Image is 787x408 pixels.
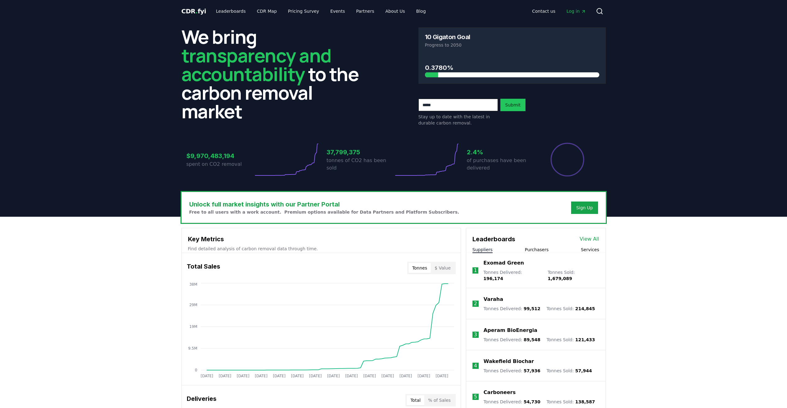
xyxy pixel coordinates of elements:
p: Tonnes Sold : [548,269,599,282]
button: Sign Up [571,202,598,214]
p: 3 [474,331,477,338]
tspan: [DATE] [309,374,322,378]
a: View All [580,235,599,243]
span: 196,174 [483,276,503,281]
a: Carboneers [484,389,516,396]
p: Tonnes Sold : [547,306,595,312]
h2: We bring to the carbon removal market [181,27,369,120]
a: Aperam BioEnergia [484,327,537,334]
p: Tonnes Sold : [547,368,592,374]
p: Tonnes Delivered : [484,399,540,405]
tspan: [DATE] [273,374,285,378]
p: Find detailed analysis of carbon removal data through time. [188,246,454,252]
tspan: [DATE] [218,374,231,378]
tspan: [DATE] [255,374,267,378]
span: 57,944 [575,368,592,373]
a: Wakefield Biochar [484,358,534,365]
p: Tonnes Sold : [547,399,595,405]
tspan: [DATE] [381,374,394,378]
nav: Main [527,6,591,17]
p: Progress to 2050 [425,42,599,48]
button: % of Sales [424,395,454,405]
span: Log in [566,8,586,14]
tspan: [DATE] [418,374,430,378]
a: About Us [380,6,410,17]
a: Events [325,6,350,17]
tspan: [DATE] [327,374,340,378]
button: Submit [500,99,526,111]
span: 89,548 [524,337,540,342]
button: Purchasers [525,247,549,253]
p: Stay up to date with the latest in durable carbon removal. [418,114,498,126]
p: Tonnes Delivered : [484,306,540,312]
tspan: 38M [189,282,197,287]
p: 4 [474,362,477,369]
h3: 10 Gigaton Goal [425,34,470,40]
p: Tonnes Delivered : [484,368,540,374]
button: Tonnes [409,263,431,273]
button: Suppliers [472,247,493,253]
a: Varaha [484,296,503,303]
tspan: [DATE] [363,374,376,378]
span: transparency and accountability [181,43,331,87]
tspan: [DATE] [200,374,213,378]
span: 99,512 [524,306,540,311]
h3: $9,970,483,194 [186,151,253,161]
button: Services [581,247,599,253]
p: spent on CO2 removal [186,161,253,168]
tspan: [DATE] [399,374,412,378]
tspan: [DATE] [237,374,249,378]
h3: Unlock full market insights with our Partner Portal [189,200,459,209]
tspan: 9.5M [188,346,197,351]
a: Blog [411,6,431,17]
span: 1,679,089 [548,276,572,281]
p: of purchases have been delivered [467,157,534,172]
a: CDR.fyi [181,7,206,16]
button: $ Value [431,263,454,273]
p: Tonnes Delivered : [484,337,540,343]
a: Contact us [527,6,560,17]
a: Leaderboards [211,6,251,17]
a: Partners [351,6,379,17]
button: Total [407,395,424,405]
p: Free to all users with a work account. Premium options available for Data Partners and Platform S... [189,209,459,215]
div: Percentage of sales delivered [550,142,585,177]
h3: Total Sales [187,262,220,274]
a: Sign Up [576,205,593,211]
a: CDR Map [252,6,282,17]
span: 54,730 [524,399,540,404]
span: 138,587 [575,399,595,404]
span: 214,845 [575,306,595,311]
p: Tonnes Sold : [547,337,595,343]
span: 57,936 [524,368,540,373]
tspan: [DATE] [345,374,358,378]
h3: 0.3780% [425,63,599,72]
p: 5 [474,393,477,401]
p: 1 [474,267,477,274]
tspan: 0 [195,368,197,372]
h3: 2.4% [467,147,534,157]
p: Tonnes Delivered : [483,269,541,282]
nav: Main [211,6,431,17]
tspan: [DATE] [436,374,448,378]
tspan: [DATE] [291,374,304,378]
a: Exomad Green [483,259,524,267]
h3: Leaderboards [472,234,515,244]
p: tonnes of CO2 has been sold [327,157,394,172]
span: 121,433 [575,337,595,342]
span: . [195,7,198,15]
a: Pricing Survey [283,6,324,17]
tspan: 19M [189,324,197,329]
h3: Key Metrics [188,234,454,244]
a: Log in [561,6,591,17]
h3: 37,799,375 [327,147,394,157]
span: CDR fyi [181,7,206,15]
h3: Deliveries [187,394,217,406]
tspan: 29M [189,303,197,307]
